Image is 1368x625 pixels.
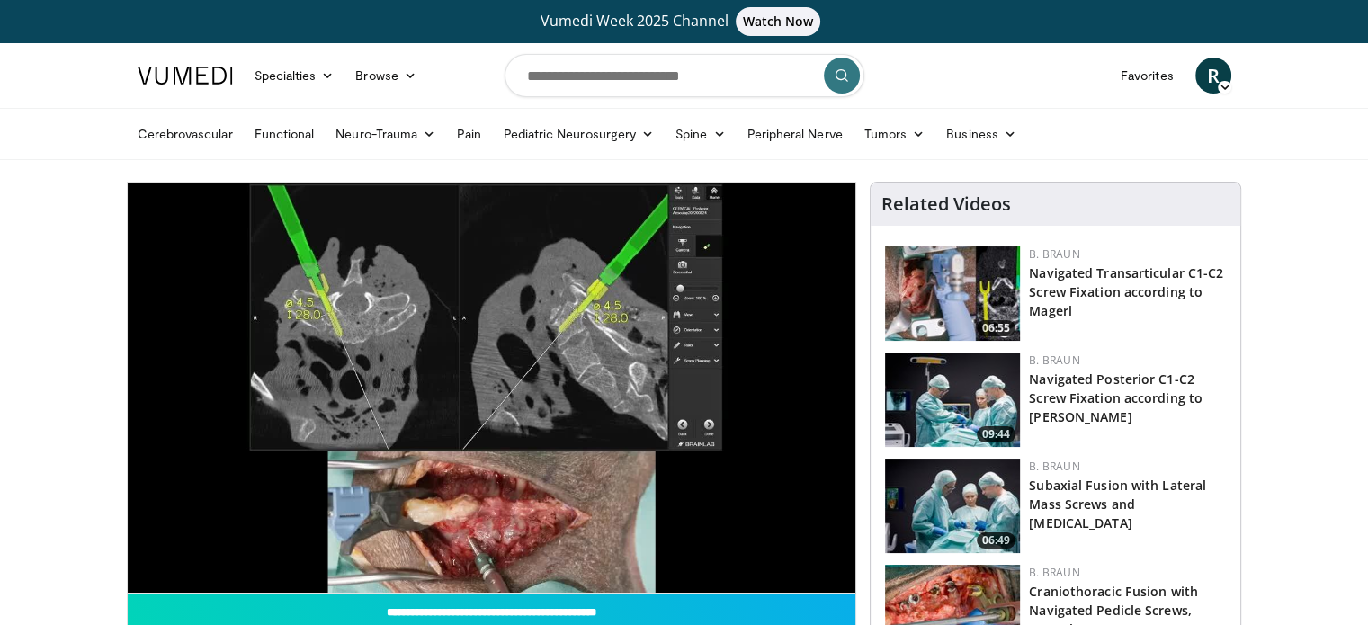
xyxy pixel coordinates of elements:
a: Subaxial Fusion with Lateral Mass Screws and [MEDICAL_DATA] [1029,477,1206,531]
a: Business [935,116,1027,152]
img: 14c2e441-0343-4af7-a441-cf6cc92191f7.jpg.150x105_q85_crop-smart_upscale.jpg [885,353,1020,447]
a: B. Braun [1029,459,1079,474]
a: Cerebrovascular [127,116,244,152]
a: Peripheral Nerve [737,116,854,152]
a: B. Braun [1029,246,1079,262]
a: Pediatric Neurosurgery [492,116,665,152]
video-js: Video Player [128,183,856,594]
a: Functional [244,116,326,152]
a: 06:55 [885,246,1020,341]
a: Browse [344,58,427,94]
a: B. Braun [1029,565,1079,580]
span: Watch Now [736,7,821,36]
a: Vumedi Week 2025 ChannelWatch Now [140,7,1229,36]
a: Favorites [1110,58,1185,94]
img: VuMedi Logo [138,67,233,85]
a: 06:49 [885,459,1020,553]
h4: Related Videos [881,193,1011,215]
a: R [1195,58,1231,94]
a: Specialties [244,58,345,94]
a: Neuro-Trauma [325,116,446,152]
input: Search topics, interventions [505,54,864,97]
img: d7edaa70-cf86-4a85-99b9-dc038229caed.jpg.150x105_q85_crop-smart_upscale.jpg [885,459,1020,553]
a: B. Braun [1029,353,1079,368]
img: f8410e01-fc31-46c0-a1b2-4166cf12aee9.jpg.150x105_q85_crop-smart_upscale.jpg [885,246,1020,341]
a: Pain [446,116,492,152]
a: Tumors [854,116,936,152]
a: Navigated Posterior C1-C2 Screw Fixation according to [PERSON_NAME] [1029,371,1203,425]
a: Spine [665,116,736,152]
a: Navigated Transarticular C1-C2 Screw Fixation according to Magerl [1029,264,1223,319]
a: 09:44 [885,353,1020,447]
span: 09:44 [977,426,1015,442]
span: 06:55 [977,320,1015,336]
span: 06:49 [977,532,1015,549]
